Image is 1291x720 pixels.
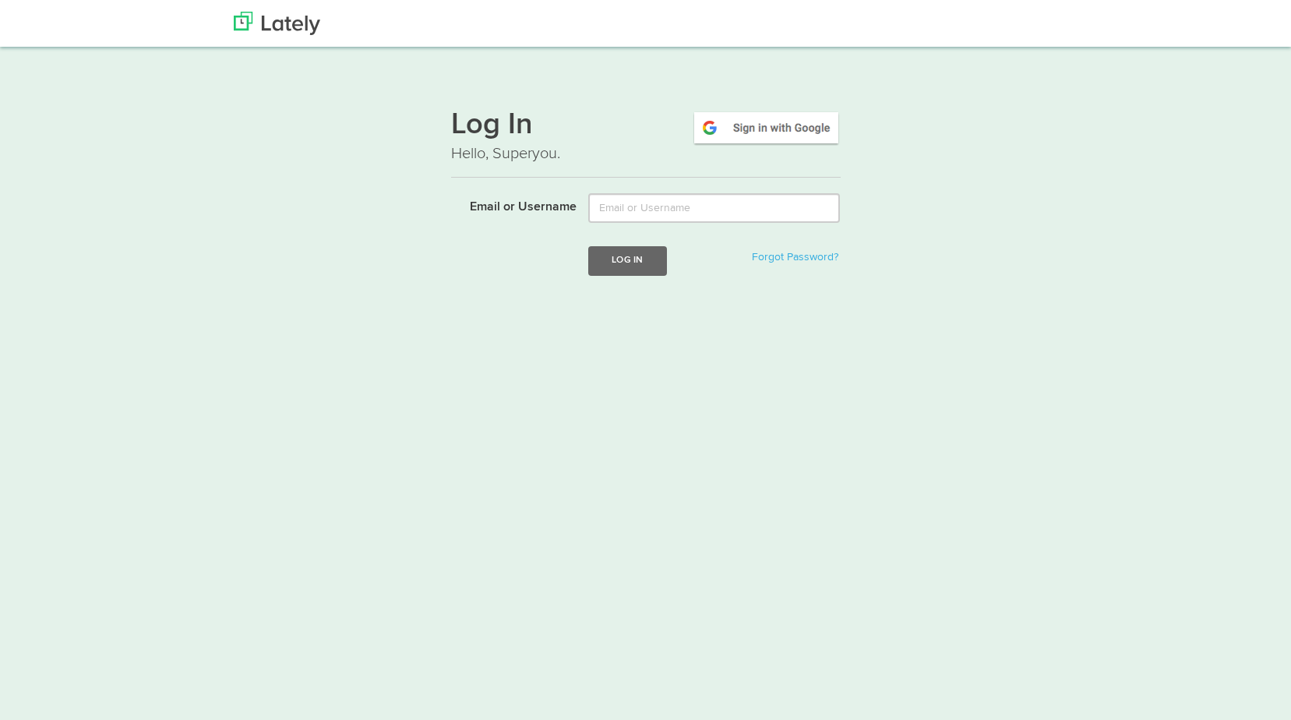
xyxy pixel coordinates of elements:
input: Email or Username [588,193,840,223]
img: google-signin.png [692,110,841,146]
label: Email or Username [439,193,577,217]
img: Lately [234,12,320,35]
p: Hello, Superyou. [451,143,841,165]
button: Log In [588,246,666,275]
a: Forgot Password? [752,252,838,263]
h1: Log In [451,110,841,143]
